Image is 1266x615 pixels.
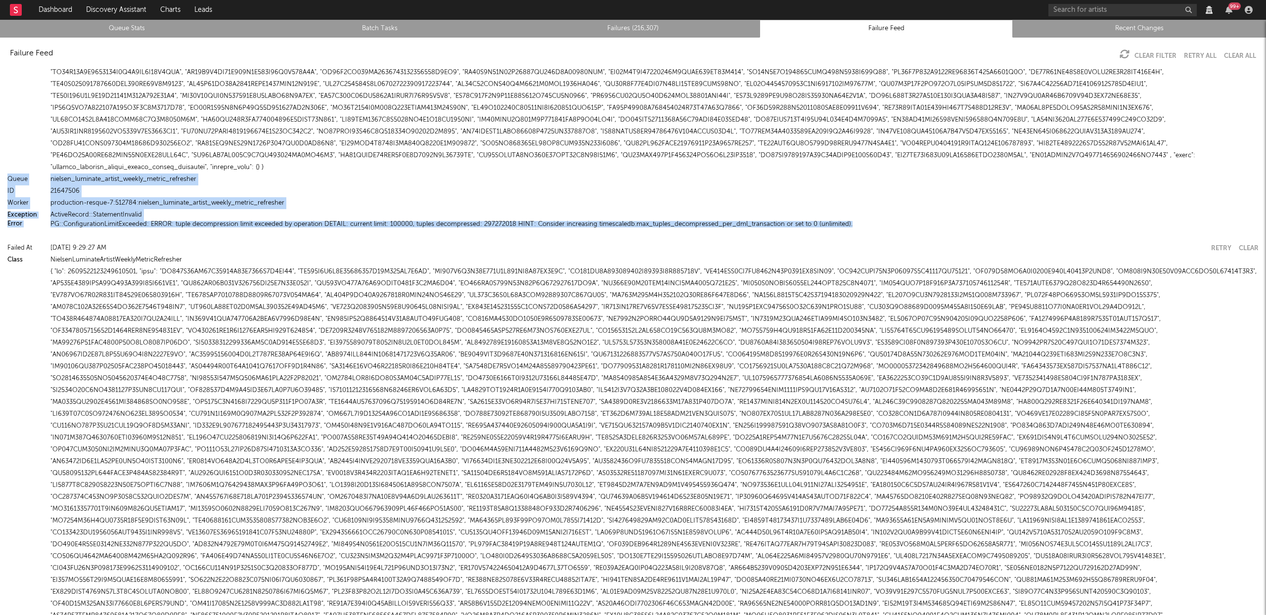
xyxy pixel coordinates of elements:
[50,185,1259,197] div: 21647506
[50,197,1259,209] div: production-resque-7:512784:nielsen_luminate_artist_weekly_metric_refresher
[7,257,23,264] a: Class
[1225,6,1232,14] button: 99+
[50,174,1259,185] div: nielsen_luminate_artist_weekly_metric_refresher
[7,197,47,209] div: Worker
[1239,245,1259,252] button: Clear
[1018,23,1261,35] a: Recent Changes
[10,47,53,59] div: Failure Feed
[7,212,37,219] a: Exception
[1134,53,1176,59] a: Clear Filter
[50,221,853,227] button: PG::ConfigurationLimitExceeded: ERROR: tuple decompression limit exceeded by operation DETAIL: cu...
[512,23,754,35] a: Failures (216,307)
[5,23,248,35] a: Queue Stats
[7,221,22,227] button: Error
[1048,4,1197,16] input: Search for artists
[7,242,47,254] div: Failed At
[1224,53,1256,59] button: Clear All
[765,23,1007,35] a: Failure Feed
[50,254,1259,266] div: NielsenLuminateArtistWeeklyMetricRefresher
[259,23,501,35] a: Batch Tasks
[1184,53,1217,59] button: Retry All
[1211,245,1231,252] button: Retry
[7,174,47,185] div: Queue
[50,209,1259,221] div: ActiveRecord::StatementInvalid
[1228,2,1241,10] div: 99 +
[7,185,47,197] div: ID
[50,242,1204,254] div: [DATE] 9:29:27 AM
